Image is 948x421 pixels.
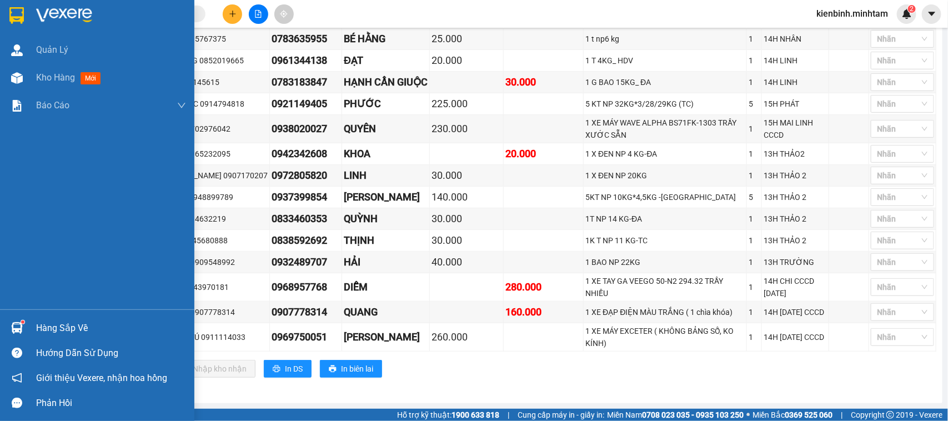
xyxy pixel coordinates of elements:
div: 0921149405 [272,96,340,112]
div: 225.000 [432,96,501,112]
td: 0961344138 [270,50,342,72]
div: 14H LINH [764,54,827,67]
td: 0932489707 [270,252,342,273]
span: In biên lai [341,363,373,375]
span: KHG BÌNH [44,80,90,92]
div: 0968957768 [272,279,340,295]
div: 1 [749,256,760,268]
div: 0938020027 [272,121,340,137]
div: 140.000 [432,189,501,205]
div: HẠNH CẦN GIUỘC [344,74,428,90]
span: kienbinh.minhtam [807,7,897,21]
td: BẢO SƠN [342,187,430,208]
div: HẢI [344,254,428,270]
div: QUYÊN [344,121,428,137]
div: 40.000 [432,254,501,270]
div: 0961344138 [272,53,340,68]
td: 0937399854 [270,187,342,208]
td: 0783183847 [270,72,342,93]
div: DIỄM [344,279,428,295]
div: A VĨNH 0948899789 [162,191,268,203]
div: 1T NP 14 KG-ĐA [585,213,745,225]
td: 0838592692 [270,230,342,252]
span: caret-down [927,9,937,19]
td: 0942342608 [270,143,342,165]
div: 0907778314 [272,304,340,320]
div: 30.000 [432,168,501,183]
td: ĐẠT [342,50,430,72]
td: 0833460353 [270,208,342,230]
div: 230.000 [432,121,501,137]
div: BÉ HẰNG [344,31,428,47]
td: 0938020027 [270,115,342,143]
div: 13H THẢO 2 [764,169,827,182]
strong: 0708 023 035 - 0935 103 250 [642,410,744,419]
img: warehouse-icon [11,44,23,56]
button: caret-down [922,4,941,24]
div: 14H [DATE] CCCD [764,331,827,343]
span: SL [39,64,54,79]
span: | [841,409,842,421]
img: solution-icon [11,100,23,112]
div: 0937399854 [272,189,340,205]
div: 1 XE ĐẠP ĐIỆN MÀU TRẮNG ( 1 chìa khóa) [585,306,745,318]
div: 1 [749,306,760,318]
td: 0969750051 [270,323,342,352]
td: QUYÊN [342,115,430,143]
div: [PERSON_NAME] [344,189,428,205]
div: Phản hồi [36,395,186,412]
span: Quản Lý [36,43,68,57]
td: HẢI [342,252,430,273]
div: 1 t np6 kg [585,33,745,45]
div: 280.000 [505,279,581,295]
span: plus [229,10,237,18]
div: 1 [749,33,760,45]
div: UYÊN 0945680888 [162,234,268,247]
div: 15H MAI LINH CCCD [764,117,827,141]
div: Tên hàng: 1 X ĐEN NP 3KG ( : 1 ) [9,51,202,79]
div: ĐẠT [344,53,428,68]
span: Đã [PERSON_NAME] : [8,7,87,31]
div: [PERSON_NAME] 0907170207 [162,169,268,182]
td: HẠNH CẦN GIUỘC [342,72,430,93]
div: QUANG [344,304,428,320]
span: Cung cấp máy in - giấy in: [518,409,604,421]
div: PHƯỚC [344,96,428,112]
div: 1 [749,148,760,160]
td: PHƯỚC [342,93,430,115]
td: 0907778314 [270,302,342,323]
td: THỊNH [342,230,430,252]
div: [PERSON_NAME] [344,329,428,345]
img: warehouse-icon [11,72,23,84]
div: 25.000 [432,31,501,47]
div: 1 [749,213,760,225]
div: 20.000 [8,7,100,44]
div: PHƯƠNG 0852019665 [162,54,268,67]
div: Hướng dẫn sử dụng [36,345,186,362]
span: copyright [886,411,894,419]
div: 0942342608 [272,146,340,162]
div: 0932489707 [272,254,340,270]
span: file-add [254,10,262,18]
span: mới [81,72,101,84]
div: 1 [749,123,760,135]
span: message [12,398,22,408]
span: Báo cáo [36,98,69,112]
span: printer [273,365,280,374]
div: 1 [749,234,760,247]
td: LINH [342,165,430,187]
span: printer [329,365,337,374]
div: 5 KT NP 32KG*3/28/29KG (TC) [585,98,745,110]
div: KHOA [344,146,428,162]
img: logo-vxr [9,7,24,24]
div: 1 [749,281,760,293]
span: down [177,101,186,110]
span: notification [12,373,22,383]
button: plus [223,4,242,24]
div: Hàng sắp về [36,320,186,337]
div: THỊNH [344,233,428,248]
span: Hỗ trợ kỹ thuật: [397,409,499,421]
div: 5KT NP 10KG*4,5KG -[GEOGRAPHIC_DATA] [585,191,745,203]
div: 1 XE MÁY WAVE ALPHA BS71FK-1303 TRẦY XƯỚC SẴN [585,117,745,141]
div: 1 XE MÁY EXCETER ( KHÔNG BẢNG SỐ, KO KÍNH) [585,325,745,349]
